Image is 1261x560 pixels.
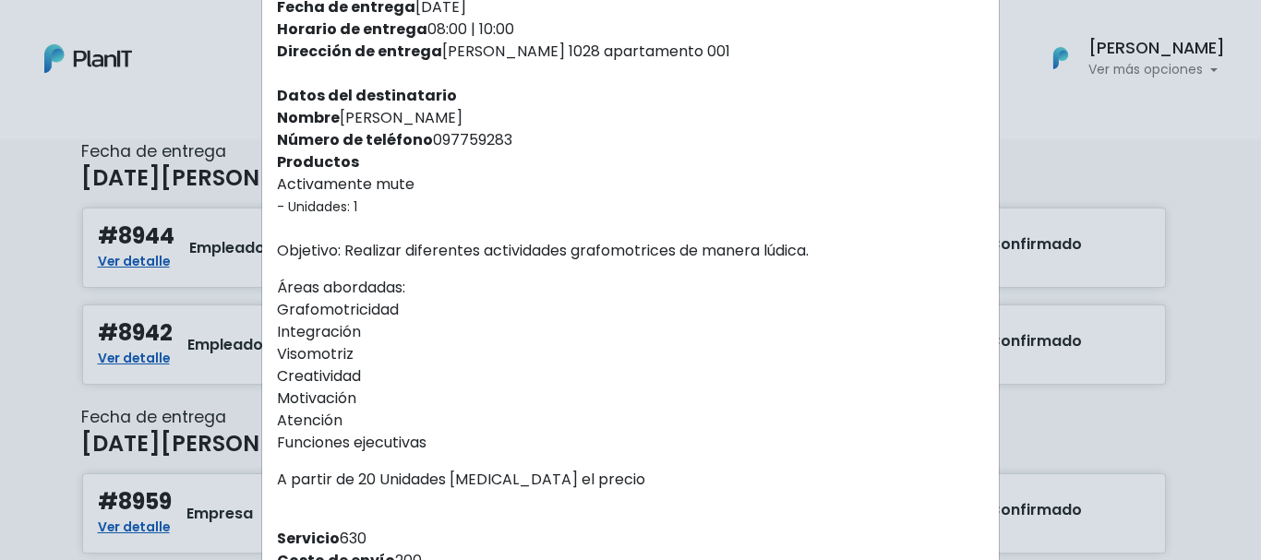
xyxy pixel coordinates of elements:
strong: Número de teléfono [277,129,433,150]
p: A partir de 20 Unidades [MEDICAL_DATA] el precio [277,469,984,491]
strong: Datos del destinatario [277,85,457,106]
strong: Nombre [277,107,340,128]
p: Áreas abordadas: Grafomotricidad Integración Visomotriz Creatividad Motivación Atención Funciones... [277,277,984,454]
strong: Horario de entrega [277,18,427,40]
strong: Dirección de entrega [277,41,442,62]
div: ¿Necesitás ayuda? [95,18,266,54]
strong: Productos [277,151,359,173]
small: - Unidades: 1 [277,197,357,216]
strong: Servicio [277,528,340,549]
p: Objetivo: Realizar diferentes actividades grafomotrices de manera lúdica. [277,240,984,262]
